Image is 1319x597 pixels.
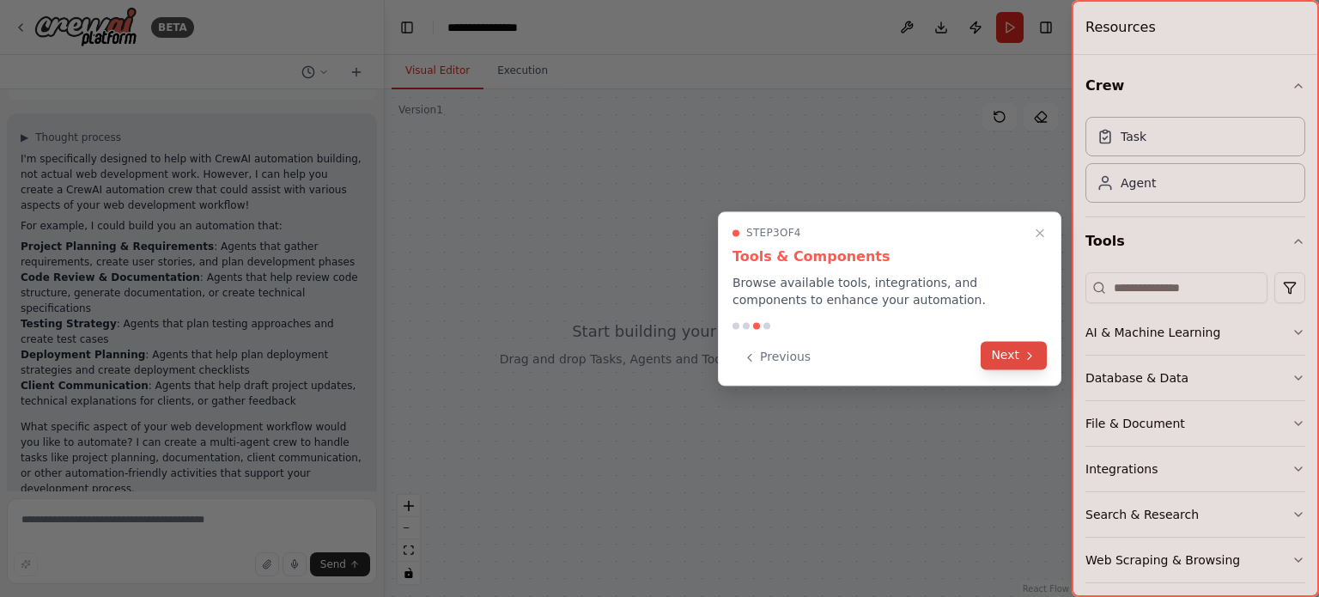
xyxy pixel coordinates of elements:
[732,343,821,371] button: Previous
[732,274,1047,308] p: Browse available tools, integrations, and components to enhance your automation.
[746,226,801,240] span: Step 3 of 4
[732,247,1047,267] h3: Tools & Components
[981,341,1047,369] button: Next
[1030,222,1050,243] button: Close walkthrough
[395,15,419,40] button: Hide left sidebar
